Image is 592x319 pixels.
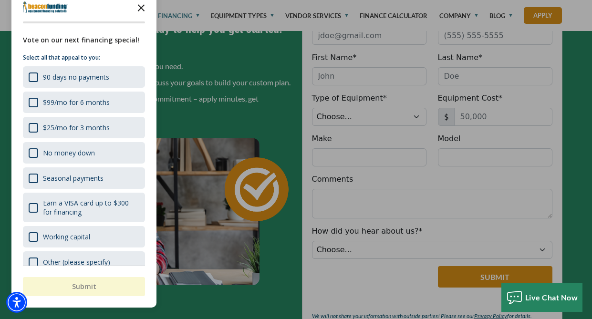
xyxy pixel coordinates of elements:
[23,277,145,296] button: Submit
[43,148,95,157] div: No money down
[43,98,110,107] div: $99/mo for 6 months
[43,198,139,216] div: Earn a VISA card up to $300 for financing
[43,123,110,132] div: $25/mo for 3 months
[23,193,145,222] div: Earn a VISA card up to $300 for financing
[23,92,145,113] div: $99/mo for 6 months
[23,142,145,164] div: No money down
[23,251,145,273] div: Other (please specify)
[43,174,104,183] div: Seasonal payments
[23,167,145,189] div: Seasonal payments
[6,292,27,313] div: Accessibility Menu
[23,1,68,13] img: Company logo
[23,53,145,62] p: Select all that appeal to you:
[43,257,110,267] div: Other (please specify)
[501,283,583,312] button: Live Chat Now
[525,293,578,302] span: Live Chat Now
[23,66,145,88] div: 90 days no payments
[43,232,90,241] div: Working capital
[23,35,145,45] div: Vote on our next financing special!
[23,226,145,247] div: Working capital
[43,72,109,82] div: 90 days no payments
[23,117,145,138] div: $25/mo for 3 months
